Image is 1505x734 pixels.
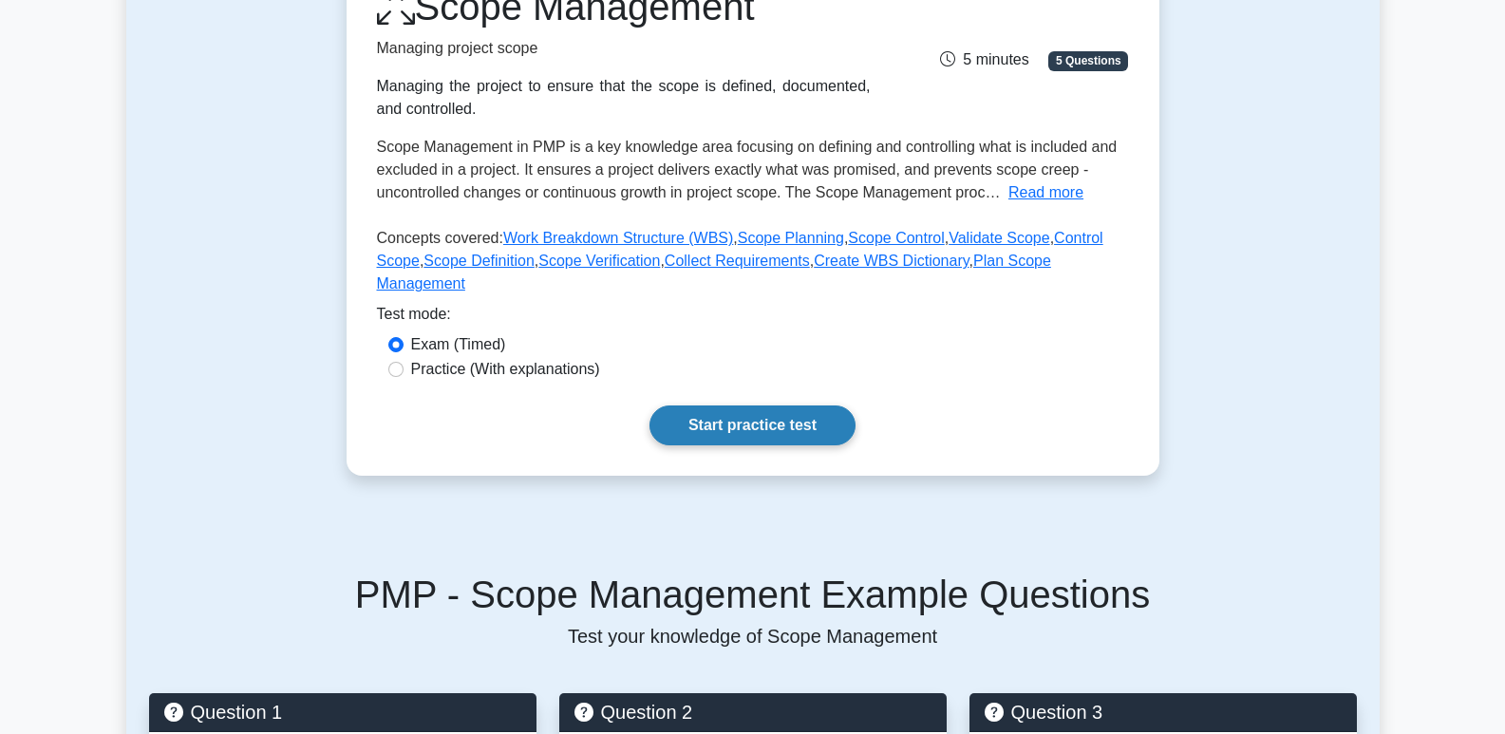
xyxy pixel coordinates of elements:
[377,139,1118,200] span: Scope Management in PMP is a key knowledge area focusing on defining and controlling what is incl...
[411,358,600,381] label: Practice (With explanations)
[940,51,1028,67] span: 5 minutes
[738,230,844,246] a: Scope Planning
[814,253,969,269] a: Create WBS Dictionary
[538,253,660,269] a: Scope Verification
[377,227,1129,303] p: Concepts covered: , , , , , , , , ,
[848,230,944,246] a: Scope Control
[149,572,1357,617] h5: PMP - Scope Management Example Questions
[1008,181,1083,204] button: Read more
[149,625,1357,648] p: Test your knowledge of Scope Management
[377,37,871,60] p: Managing project scope
[377,75,871,121] div: Managing the project to ensure that the scope is defined, documented, and controlled.
[574,701,931,724] h5: Question 2
[377,303,1129,333] div: Test mode:
[985,701,1342,724] h5: Question 3
[164,701,521,724] h5: Question 1
[665,253,810,269] a: Collect Requirements
[503,230,733,246] a: Work Breakdown Structure (WBS)
[949,230,1049,246] a: Validate Scope
[411,333,506,356] label: Exam (Timed)
[423,253,535,269] a: Scope Definition
[1048,51,1128,70] span: 5 Questions
[649,405,856,445] a: Start practice test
